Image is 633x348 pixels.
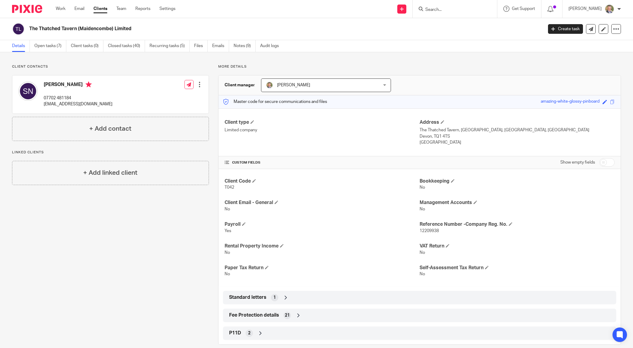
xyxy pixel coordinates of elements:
[12,23,25,35] img: svg%3E
[234,40,256,52] a: Notes (9)
[29,26,437,32] h2: The Thatched Tavern (Maidencombe) Limited
[420,133,615,139] p: Devon, TQ1 4TS
[260,40,283,52] a: Audit logs
[273,295,276,301] span: 1
[512,7,535,11] span: Get Support
[225,229,231,233] span: Yes
[285,312,290,318] span: 21
[225,127,420,133] p: Limited company
[34,40,66,52] a: Open tasks (7)
[420,185,425,190] span: No
[225,160,420,165] h4: CUSTOM FIELDS
[277,83,310,87] span: [PERSON_NAME]
[605,4,614,14] img: High%20Res%20Andrew%20Price%20Accountants_Poppy%20Jakes%20photography-1109.jpg
[212,40,229,52] a: Emails
[225,251,230,255] span: No
[225,221,420,228] h4: Payroll
[116,6,126,12] a: Team
[71,40,103,52] a: Client tasks (0)
[420,251,425,255] span: No
[218,64,621,69] p: More details
[420,265,615,271] h4: Self-Assessment Tax Return
[44,95,112,101] p: 07702 481184
[420,243,615,249] h4: VAT Return
[420,272,425,276] span: No
[548,24,583,34] a: Create task
[420,119,615,126] h4: Address
[420,207,425,211] span: No
[108,40,145,52] a: Closed tasks (40)
[229,330,241,336] span: P11D
[420,178,615,184] h4: Bookkeeping
[194,40,208,52] a: Files
[541,98,600,105] div: amazing-white-glossy-pinboard
[223,99,327,105] p: Master code for secure communications and files
[135,6,150,12] a: Reports
[225,243,420,249] h4: Rental Property Income
[225,200,420,206] h4: Client Email - General
[225,207,230,211] span: No
[18,81,38,101] img: svg%3E
[12,40,30,52] a: Details
[93,6,107,12] a: Clients
[225,272,230,276] span: No
[420,200,615,206] h4: Management Accounts
[568,6,602,12] p: [PERSON_NAME]
[560,159,595,165] label: Show empty fields
[420,221,615,228] h4: Reference Number -Company Reg. No.
[225,82,255,88] h3: Client manager
[248,330,250,336] span: 2
[86,81,92,88] i: Primary
[150,40,190,52] a: Recurring tasks (5)
[425,7,479,13] input: Search
[83,168,137,177] h4: + Add linked client
[225,185,234,190] span: T042
[89,124,131,133] h4: + Add contact
[12,64,209,69] p: Client contacts
[12,150,209,155] p: Linked clients
[225,178,420,184] h4: Client Code
[225,119,420,126] h4: Client type
[74,6,84,12] a: Email
[225,265,420,271] h4: Paper Tax Return
[44,81,112,89] h4: [PERSON_NAME]
[420,139,615,145] p: [GEOGRAPHIC_DATA]
[266,81,273,89] img: High%20Res%20Andrew%20Price%20Accountants_Poppy%20Jakes%20photography-1109.jpg
[12,5,42,13] img: Pixie
[420,229,439,233] span: 12209938
[229,294,266,301] span: Standard letters
[159,6,175,12] a: Settings
[229,312,279,318] span: Fee Protection details
[56,6,65,12] a: Work
[420,127,615,133] p: The Thatched Tavern, [GEOGRAPHIC_DATA], [GEOGRAPHIC_DATA], [GEOGRAPHIC_DATA]
[44,101,112,107] p: [EMAIL_ADDRESS][DOMAIN_NAME]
